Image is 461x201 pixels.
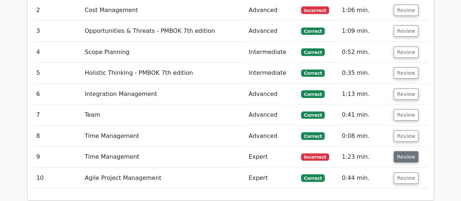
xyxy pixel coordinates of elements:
td: 0:41 min. [339,105,391,125]
td: 0:35 min. [339,63,391,84]
td: Intermediate [246,63,298,84]
button: Review [394,131,418,142]
td: Expert [246,147,298,167]
span: Correct [301,174,325,182]
td: Time Management [82,147,246,167]
td: Agile Project Management [82,168,246,189]
td: 4 [34,42,82,63]
td: 0:44 min. [339,168,391,189]
td: 9 [34,147,82,167]
td: Team [82,105,246,125]
button: Review [394,173,418,184]
td: Advanced [246,84,298,105]
td: Opportunities & Threats - PMBOK 7th edition [82,21,246,42]
td: 5 [34,63,82,84]
td: Integration Management [82,84,246,105]
span: Correct [301,70,325,77]
td: 8 [34,126,82,147]
button: Review [394,26,418,37]
td: 1:13 min. [339,84,391,105]
td: Intermediate [246,42,298,63]
span: Incorrect [301,154,329,161]
td: 1:09 min. [339,21,391,42]
td: 7 [34,105,82,125]
button: Review [394,89,418,100]
td: 1:23 min. [339,147,391,167]
td: Holistic Thinking - PMBOK 7th edition [82,63,246,84]
td: 0:52 min. [339,42,391,63]
td: 3 [34,21,82,42]
td: 10 [34,168,82,189]
button: Review [394,151,418,163]
button: Review [394,109,418,121]
td: Expert [246,168,298,189]
td: Scope Planning [82,42,246,63]
span: Correct [301,28,325,35]
td: 6 [34,84,82,105]
td: 0:08 min. [339,126,391,147]
button: Review [394,67,418,79]
span: Correct [301,49,325,56]
td: Advanced [246,126,298,147]
td: Advanced [246,21,298,42]
td: Time Management [82,126,246,147]
span: Correct [301,90,325,98]
span: Correct [301,132,325,140]
button: Review [394,5,418,16]
td: Advanced [246,105,298,125]
span: Correct [301,112,325,119]
span: Incorrect [301,7,329,14]
button: Review [394,47,418,58]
